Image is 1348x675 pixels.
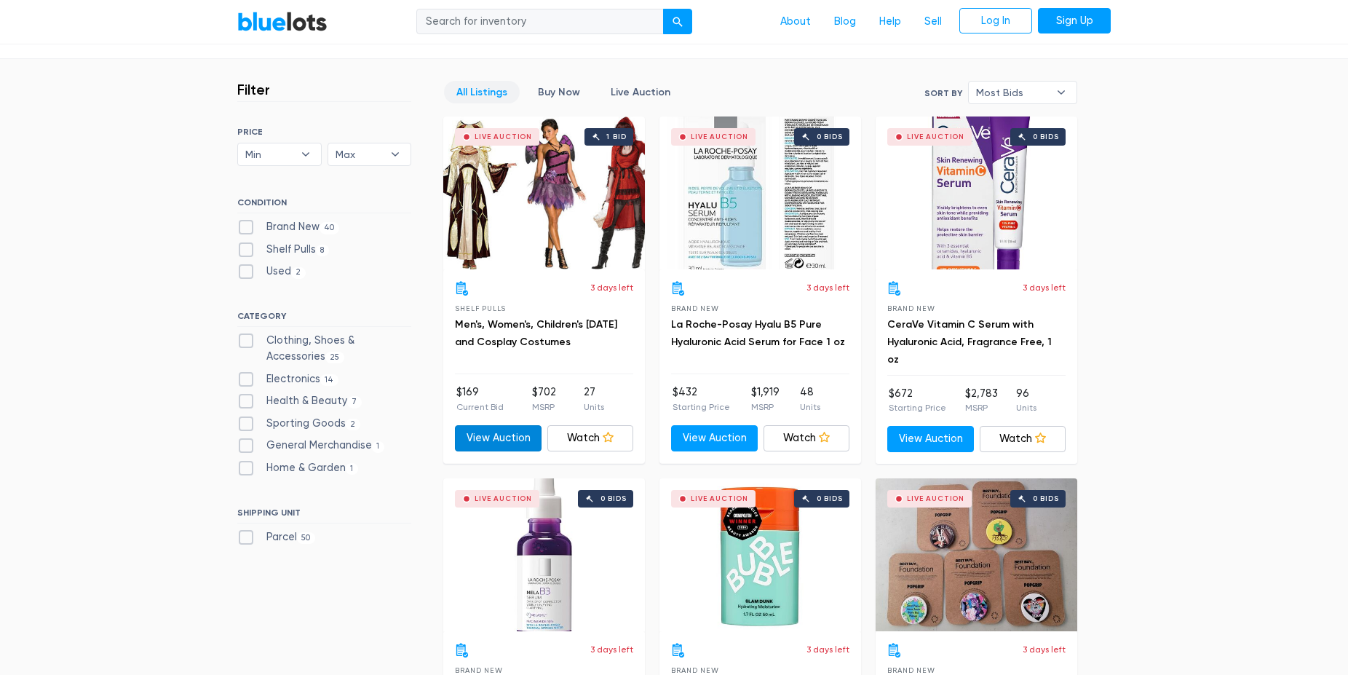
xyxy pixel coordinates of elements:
a: Live Auction 0 bids [876,117,1077,269]
span: Brand New [671,304,718,312]
li: $672 [889,386,946,415]
a: Live Auction 0 bids [659,478,861,631]
li: $169 [456,384,504,414]
li: 48 [800,384,820,414]
h3: Filter [237,81,270,98]
b: ▾ [380,143,411,165]
a: Live Auction 0 bids [876,478,1077,631]
span: Brand New [887,304,935,312]
p: 3 days left [1023,643,1066,656]
a: About [769,8,822,36]
div: 0 bids [817,133,843,141]
span: 1 [372,441,384,453]
a: Live Auction [598,81,683,103]
li: 27 [584,384,604,414]
label: Home & Garden [237,460,358,476]
p: Units [800,400,820,414]
a: Blog [822,8,868,36]
span: 8 [316,245,329,256]
label: Health & Beauty [237,393,362,409]
p: Starting Price [673,400,730,414]
p: 3 days left [806,281,849,294]
span: Brand New [671,666,718,674]
label: Parcel [237,529,315,545]
span: 25 [325,352,344,363]
a: BlueLots [237,11,328,32]
a: View Auction [455,425,542,451]
span: 40 [320,222,339,234]
a: Buy Now [526,81,592,103]
div: Live Auction [475,133,532,141]
h6: PRICE [237,127,411,137]
div: 0 bids [600,495,627,502]
label: Shelf Pulls [237,242,329,258]
a: View Auction [887,426,974,452]
label: Brand New [237,219,339,235]
p: 3 days left [590,281,633,294]
a: Sell [913,8,953,36]
li: 96 [1016,386,1036,415]
a: Watch [547,425,634,451]
h6: CONDITION [237,197,411,213]
a: Log In [959,8,1032,34]
label: Used [237,264,306,280]
span: 7 [347,396,362,408]
div: Live Auction [691,133,748,141]
b: ▾ [290,143,321,165]
span: Most Bids [976,82,1049,103]
a: Watch [764,425,850,451]
div: Live Auction [691,495,748,502]
a: Live Auction 1 bid [443,117,645,269]
a: View Auction [671,425,758,451]
a: Live Auction 0 bids [659,117,861,269]
p: 3 days left [1023,281,1066,294]
span: Brand New [455,666,502,674]
input: Search for inventory [416,9,664,35]
li: $432 [673,384,730,414]
span: 50 [297,532,315,544]
span: 2 [346,419,360,430]
label: Clothing, Shoes & Accessories [237,333,411,364]
a: Live Auction 0 bids [443,478,645,631]
h6: CATEGORY [237,311,411,327]
a: Help [868,8,913,36]
p: MSRP [965,401,998,414]
a: CeraVe Vitamin C Serum with Hyaluronic Acid, Fragrance Free, 1 oz [887,318,1052,366]
span: Max [336,143,384,165]
div: 0 bids [817,495,843,502]
h6: SHIPPING UNIT [237,508,411,524]
span: 14 [320,374,338,386]
label: General Merchandise [237,438,384,454]
span: Min [245,143,293,165]
div: Live Auction [475,495,532,502]
li: $2,783 [965,386,998,415]
a: All Listings [444,81,520,103]
p: Current Bid [456,400,504,414]
li: $1,919 [751,384,780,414]
a: Men's, Women's, Children's [DATE] and Cosplay Costumes [455,318,617,348]
p: MSRP [532,400,556,414]
div: 0 bids [1033,133,1059,141]
a: Sign Up [1038,8,1111,34]
label: Electronics [237,371,338,387]
a: Watch [980,426,1066,452]
b: ▾ [1046,82,1077,103]
p: 3 days left [806,643,849,656]
p: 3 days left [590,643,633,656]
div: Live Auction [907,133,964,141]
p: MSRP [751,400,780,414]
li: $702 [532,384,556,414]
span: 1 [346,463,358,475]
div: Live Auction [907,495,964,502]
p: Starting Price [889,401,946,414]
span: Shelf Pulls [455,304,506,312]
label: Sort By [924,87,962,100]
a: La Roche-Posay Hyalu B5 Pure Hyaluronic Acid Serum for Face 1 oz [671,318,845,348]
p: Units [584,400,604,414]
span: Brand New [887,666,935,674]
span: 2 [291,267,306,279]
div: 0 bids [1033,495,1059,502]
div: 1 bid [606,133,626,141]
p: Units [1016,401,1036,414]
label: Sporting Goods [237,416,360,432]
